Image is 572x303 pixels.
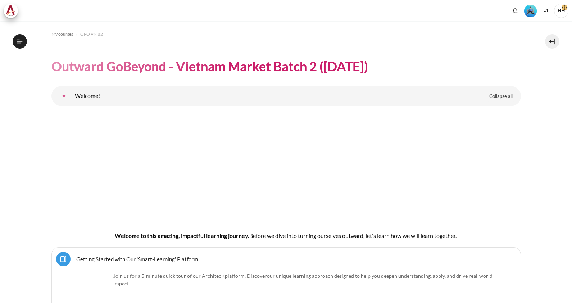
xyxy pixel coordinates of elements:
span: . [113,273,492,286]
span: OPO VN B2 [80,31,103,37]
a: OPO VN B2 [80,30,103,39]
a: Level #3 [521,4,540,17]
h4: Welcome to this amazing, impactful learning journey. [74,231,498,240]
img: Level #3 [524,5,537,17]
a: User menu [554,4,568,18]
img: Architeck [6,5,16,16]
a: Architeck Architeck [4,4,22,18]
a: My courses [51,30,73,39]
span: B [249,232,253,239]
span: efore we dive into turning ourselves outward, let's learn how we will learn together. [253,232,457,239]
span: Collapse all [489,93,513,100]
div: Level #3 [524,4,537,17]
span: My courses [51,31,73,37]
nav: Navigation bar [51,28,521,40]
a: Welcome! [57,89,71,103]
div: Show notification window with no new notifications [510,5,521,16]
span: HH [554,4,568,18]
p: Join us for a 5-minute quick tour of our ArchitecK platform. Discover [75,272,498,287]
span: our unique learning approach designed to help you deepen understanding, apply, and drive real-wor... [113,273,492,286]
h1: Outward GoBeyond - Vietnam Market Batch 2 ([DATE]) [51,58,368,75]
button: Languages [540,5,551,16]
a: Collapse all [484,90,518,103]
a: Getting Started with Our 'Smart-Learning' Platform [76,255,198,262]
